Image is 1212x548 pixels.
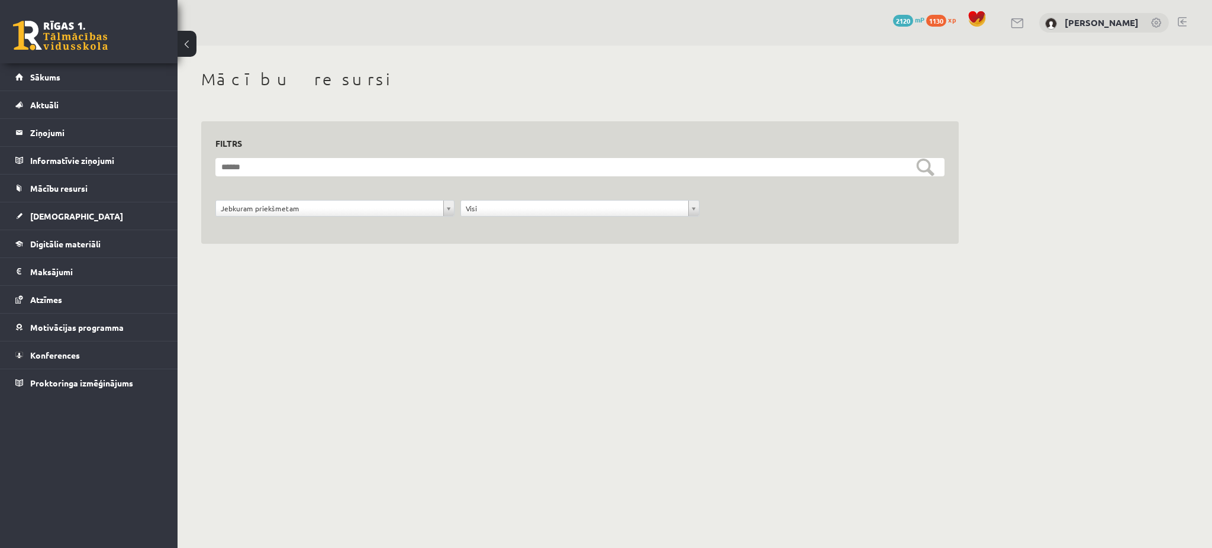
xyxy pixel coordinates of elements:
span: xp [948,15,956,24]
span: Sākums [30,72,60,82]
a: Rīgas 1. Tālmācības vidusskola [13,21,108,50]
h3: Filtrs [215,136,930,151]
span: Motivācijas programma [30,322,124,333]
img: Laura Pence [1045,18,1057,30]
legend: Informatīvie ziņojumi [30,147,163,174]
a: Maksājumi [15,258,163,285]
a: Informatīvie ziņojumi [15,147,163,174]
a: Proktoringa izmēģinājums [15,369,163,397]
legend: Maksājumi [30,258,163,285]
a: Mācību resursi [15,175,163,202]
a: Jebkuram priekšmetam [216,201,454,216]
span: [DEMOGRAPHIC_DATA] [30,211,123,221]
span: 1130 [926,15,946,27]
legend: Ziņojumi [30,119,163,146]
span: Jebkuram priekšmetam [221,201,439,216]
a: Sākums [15,63,163,91]
a: Konferences [15,341,163,369]
a: [DEMOGRAPHIC_DATA] [15,202,163,230]
a: Motivācijas programma [15,314,163,341]
span: Konferences [30,350,80,360]
a: Digitālie materiāli [15,230,163,257]
a: Ziņojumi [15,119,163,146]
span: Digitālie materiāli [30,238,101,249]
a: Atzīmes [15,286,163,313]
span: Mācību resursi [30,183,88,194]
span: Aktuāli [30,99,59,110]
h1: Mācību resursi [201,69,959,89]
a: Visi [461,201,699,216]
span: mP [915,15,924,24]
span: 2120 [893,15,913,27]
span: Visi [466,201,684,216]
span: Proktoringa izmēģinājums [30,378,133,388]
a: 2120 mP [893,15,924,24]
a: Aktuāli [15,91,163,118]
a: 1130 xp [926,15,962,24]
span: Atzīmes [30,294,62,305]
a: [PERSON_NAME] [1065,17,1139,28]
